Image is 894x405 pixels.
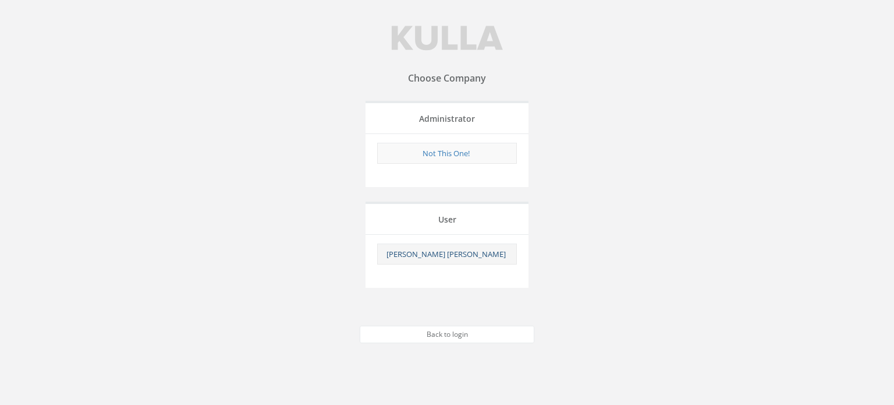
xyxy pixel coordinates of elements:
a: Back to login [360,326,534,343]
a: [PERSON_NAME] [PERSON_NAME] [386,249,506,259]
h4: Administrator [374,114,520,123]
h3: Choose Company [360,73,534,84]
h4: User [374,215,520,224]
a: Not This One! [423,148,470,159]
